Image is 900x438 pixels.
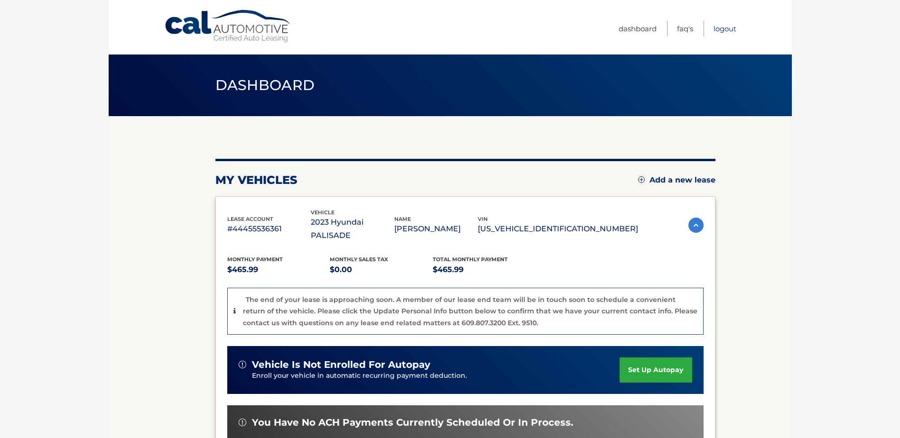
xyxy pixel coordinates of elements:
[239,419,246,426] img: alert-white.svg
[433,256,508,263] span: Total Monthly Payment
[252,371,620,381] p: Enroll your vehicle in automatic recurring payment deduction.
[638,175,715,185] a: Add a new lease
[433,263,536,276] p: $465.99
[394,222,478,236] p: [PERSON_NAME]
[714,21,736,36] a: Logout
[227,216,273,222] span: lease account
[478,222,638,236] p: [US_VEHICLE_IDENTIFICATION_NUMBER]
[394,216,411,222] span: name
[688,218,704,233] img: accordion-active.svg
[620,357,692,383] a: set up autopay
[215,173,297,187] h2: my vehicles
[311,209,334,216] span: vehicle
[677,21,693,36] a: FAQ's
[227,263,330,276] p: $465.99
[227,256,283,263] span: Monthly Payment
[330,263,433,276] p: $0.00
[252,417,573,429] span: You have no ACH payments currently scheduled or in process.
[619,21,657,36] a: Dashboard
[478,216,488,222] span: vin
[215,76,315,94] span: Dashboard
[227,222,311,236] p: #44455536361
[164,9,292,43] a: Cal Automotive
[638,176,645,183] img: add.svg
[311,216,394,242] p: 2023 Hyundai PALISADE
[252,359,430,371] span: vehicle is not enrolled for autopay
[243,295,697,327] p: The end of your lease is approaching soon. A member of our lease end team will be in touch soon t...
[239,361,246,368] img: alert-white.svg
[330,256,388,263] span: Monthly sales Tax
